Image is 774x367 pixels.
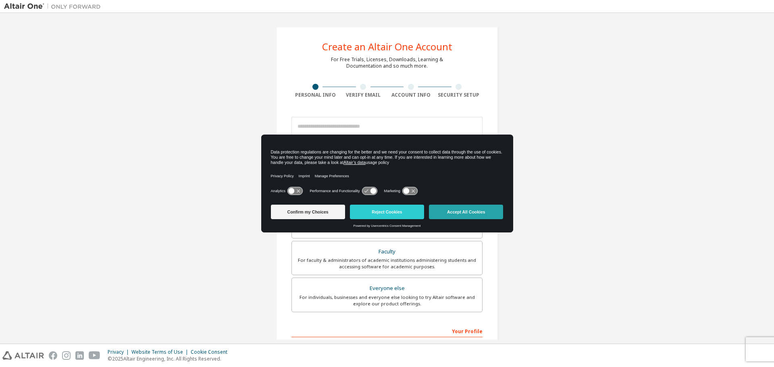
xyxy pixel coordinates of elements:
div: Privacy [108,349,131,355]
img: youtube.svg [89,351,100,360]
img: instagram.svg [62,351,71,360]
div: Personal Info [291,92,339,98]
div: Security Setup [435,92,483,98]
div: For individuals, businesses and everyone else looking to try Altair software and explore our prod... [297,294,477,307]
div: Faculty [297,246,477,257]
img: altair_logo.svg [2,351,44,360]
div: For faculty & administrators of academic institutions administering students and accessing softwa... [297,257,477,270]
p: © 2025 Altair Engineering, Inc. All Rights Reserved. [108,355,232,362]
img: Altair One [4,2,105,10]
div: Website Terms of Use [131,349,191,355]
div: Everyone else [297,283,477,294]
div: Cookie Consent [191,349,232,355]
img: linkedin.svg [75,351,84,360]
div: Account Info [387,92,435,98]
div: Create an Altair One Account [322,42,452,52]
div: Your Profile [291,324,483,337]
div: Verify Email [339,92,387,98]
img: facebook.svg [49,351,57,360]
div: For Free Trials, Licenses, Downloads, Learning & Documentation and so much more. [331,56,443,69]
